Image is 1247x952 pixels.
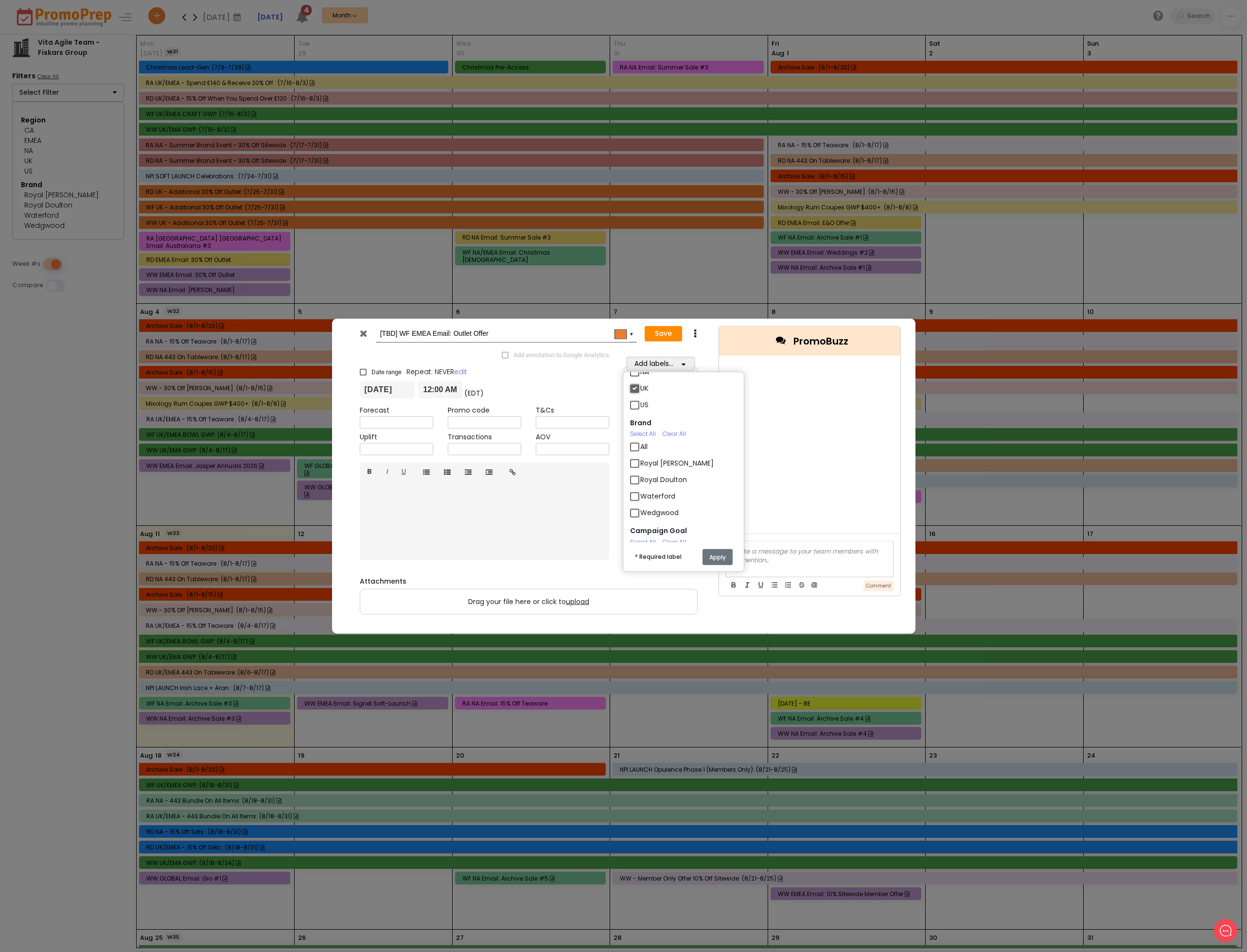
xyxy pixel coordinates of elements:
a: I [379,463,395,481]
label: T&Cs [536,405,554,415]
span: We run on Gist [81,340,123,346]
input: Add name... [380,325,630,342]
label: Royal Doulton [640,475,687,485]
a: Unordered list [416,463,437,481]
a: Indent [478,463,500,481]
a: Clear All [663,430,686,438]
label: Forecast [360,405,389,415]
h2: What can we do to help? [15,65,180,80]
button: Comment [863,580,894,591]
label: Transactions [448,432,492,442]
label: US [640,399,649,410]
a: Select All [630,430,656,438]
label: Campaign Goal [630,526,687,536]
iframe: gist-messenger-bubble-iframe [1214,919,1237,942]
label: Uplift [360,432,377,442]
label: Promo code [448,405,490,415]
label: All [640,442,648,452]
a: U [394,463,413,481]
div: (EDT) [462,381,484,398]
label: UK [640,383,649,393]
label: Royal [PERSON_NAME] [640,458,714,468]
input: Start time [418,381,462,398]
a: B [360,463,379,481]
span: PromoBuzz [793,333,848,348]
a: Clear All [663,537,686,546]
input: From date [360,381,415,398]
span: Date range [371,368,402,377]
label: Brand [630,417,651,428]
label: NA [640,366,649,377]
label: Wedgwood [640,508,679,518]
button: Add labels... [627,357,695,371]
h1: Hello [PERSON_NAME]! [15,47,180,63]
span: * Required label [635,553,682,561]
label: Waterford [640,491,675,502]
button: Save [645,326,682,342]
span: upload [566,597,589,606]
label: AOV [536,432,550,442]
span: New conversation [63,104,117,111]
a: Select All [630,537,656,546]
h6: Attachments [360,577,698,586]
a: Ordered list [437,463,458,481]
a: Insert link [502,463,523,481]
span: Repeat: NEVER [406,367,467,377]
a: edit [454,367,467,377]
button: New conversation [15,98,179,117]
button: Apply [703,549,733,565]
div: ▼ [629,329,634,337]
label: Drag your file here or click to [360,589,697,614]
a: Outdent [457,463,479,481]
